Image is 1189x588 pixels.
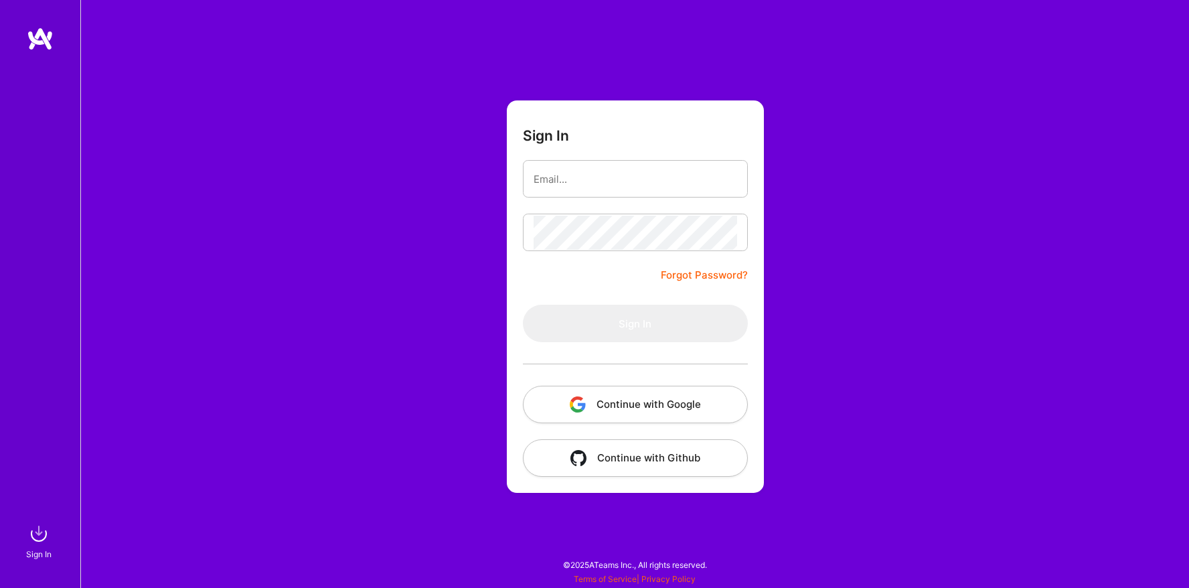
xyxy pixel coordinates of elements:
img: icon [570,396,586,413]
img: icon [570,450,586,466]
a: Terms of Service [574,574,637,584]
button: Continue with Github [523,439,748,477]
a: sign inSign In [28,520,52,561]
div: © 2025 ATeams Inc., All rights reserved. [80,548,1189,581]
h3: Sign In [523,127,569,144]
img: sign in [25,520,52,547]
button: Continue with Google [523,386,748,423]
button: Sign In [523,305,748,342]
a: Privacy Policy [641,574,696,584]
input: Email... [534,162,737,196]
div: Sign In [26,547,52,561]
a: Forgot Password? [661,267,748,283]
span: | [574,574,696,584]
img: logo [27,27,54,51]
